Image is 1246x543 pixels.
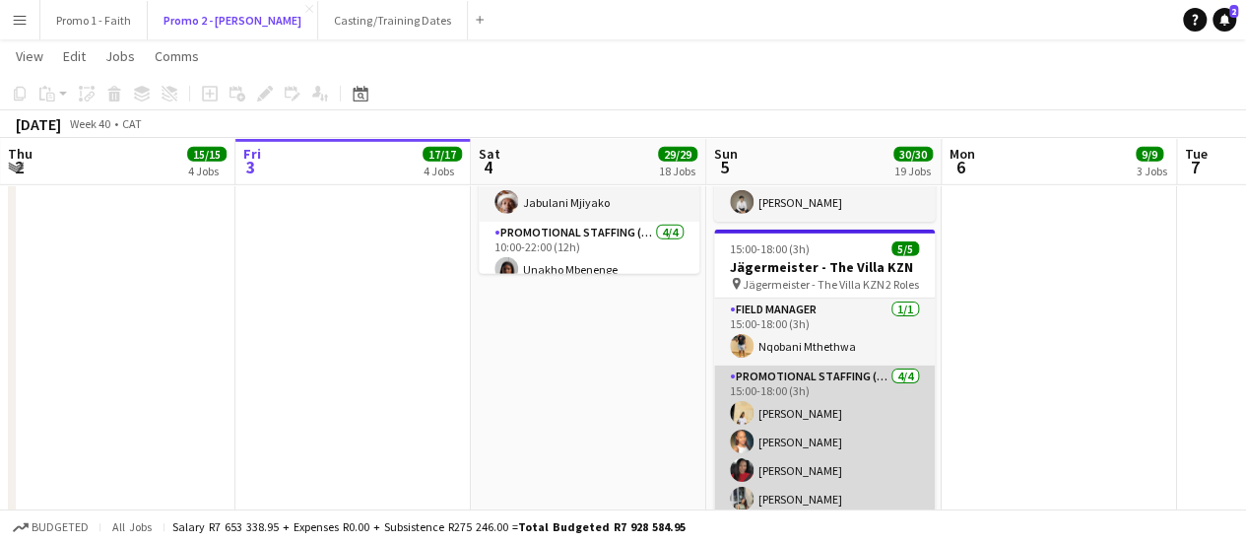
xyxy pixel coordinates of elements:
h3: Jägermeister - The Villa KZN [714,258,935,276]
span: Tue [1185,145,1208,163]
span: View [16,47,43,65]
span: 17/17 [423,147,462,162]
div: 3 Jobs [1137,164,1167,178]
span: 5/5 [891,241,919,256]
app-job-card: 15:00-18:00 (3h)5/5Jägermeister - The Villa KZN Jägermeister - The Villa KZN2 RolesField Manager1... [714,230,935,518]
div: 4 Jobs [424,164,461,178]
button: Casting/Training Dates [318,1,468,39]
div: 18 Jobs [659,164,696,178]
span: Sat [479,145,500,163]
span: 5 [711,156,738,178]
span: 30/30 [893,147,933,162]
button: Promo 1 - Faith [40,1,148,39]
span: Mon [950,145,975,163]
div: 4 Jobs [188,164,226,178]
span: 9/9 [1136,147,1163,162]
span: Sun [714,145,738,163]
div: CAT [122,116,142,131]
span: 7 [1182,156,1208,178]
span: 15:00-18:00 (3h) [730,241,810,256]
span: Thu [8,145,33,163]
span: 15/15 [187,147,227,162]
a: Edit [55,43,94,69]
a: Comms [147,43,207,69]
span: 4 [476,156,500,178]
a: View [8,43,51,69]
span: Fri [243,145,261,163]
app-card-role: Promotional Staffing (Brand Ambassadors)4/415:00-18:00 (3h)[PERSON_NAME][PERSON_NAME][PERSON_NAME... [714,366,935,518]
a: 2 [1213,8,1236,32]
button: Budgeted [10,516,92,538]
span: Total Budgeted R7 928 584.95 [518,519,686,534]
span: Week 40 [65,116,114,131]
span: 2 [1229,5,1238,18]
button: Promo 2 - [PERSON_NAME] [148,1,318,39]
div: Salary R7 653 338.95 + Expenses R0.00 + Subsistence R275 246.00 = [172,519,686,534]
span: Jobs [105,47,135,65]
span: Budgeted [32,520,89,534]
span: 2 [5,156,33,178]
span: 2 Roles [885,277,919,292]
div: 19 Jobs [894,164,932,178]
div: [DATE] [16,114,61,134]
span: Edit [63,47,86,65]
app-card-role: Field Manager1/115:00-18:00 (3h)Nqobani Mthethwa [714,299,935,366]
span: 3 [240,156,261,178]
span: 29/29 [658,147,697,162]
span: 6 [947,156,975,178]
span: All jobs [108,519,156,534]
span: Jägermeister - The Villa KZN [743,277,885,292]
app-card-role: Promotional Staffing (Brand Ambassadors)4/410:00-22:00 (12h)Unakho Mbenenge [479,222,699,374]
a: Jobs [98,43,143,69]
span: Comms [155,47,199,65]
